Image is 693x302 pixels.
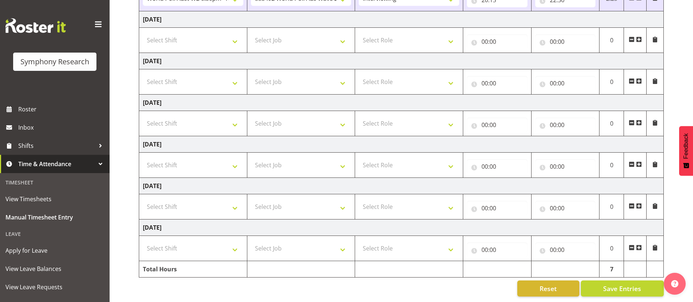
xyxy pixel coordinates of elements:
span: View Leave Requests [5,282,104,293]
input: Click to select... [467,34,528,49]
input: Click to select... [535,76,596,91]
input: Click to select... [535,201,596,215]
input: Click to select... [535,242,596,257]
span: Manual Timesheet Entry [5,212,104,223]
span: Save Entries [603,284,641,293]
td: 0 [599,111,624,136]
td: [DATE] [139,95,664,111]
div: Symphony Research [20,56,89,67]
img: Rosterit website logo [5,18,66,33]
a: View Timesheets [2,190,108,208]
a: View Leave Requests [2,278,108,296]
a: View Leave Balances [2,260,108,278]
span: Roster [18,104,106,115]
td: 0 [599,28,624,53]
span: Inbox [18,122,106,133]
td: [DATE] [139,53,664,69]
td: 0 [599,194,624,219]
input: Click to select... [535,34,596,49]
input: Click to select... [467,201,528,215]
a: Manual Timesheet Entry [2,208,108,226]
button: Feedback - Show survey [679,126,693,176]
input: Click to select... [535,118,596,132]
span: View Timesheets [5,194,104,204]
a: Apply for Leave [2,241,108,260]
span: View Leave Balances [5,263,104,274]
td: 0 [599,69,624,95]
td: [DATE] [139,178,664,194]
button: Save Entries [581,280,664,297]
span: Feedback [683,133,689,159]
span: Reset [540,284,557,293]
td: 0 [599,236,624,261]
td: 0 [599,153,624,178]
span: Shifts [18,140,95,151]
td: [DATE] [139,11,664,28]
td: [DATE] [139,219,664,236]
input: Click to select... [535,159,596,174]
input: Click to select... [467,76,528,91]
span: Time & Attendance [18,158,95,169]
div: Leave [2,226,108,241]
img: help-xxl-2.png [671,280,678,287]
button: Reset [517,280,579,297]
div: Timesheet [2,175,108,190]
input: Click to select... [467,159,528,174]
td: Total Hours [139,261,247,278]
span: Apply for Leave [5,245,104,256]
td: 7 [599,261,624,278]
td: [DATE] [139,136,664,153]
input: Click to select... [467,242,528,257]
input: Click to select... [467,118,528,132]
